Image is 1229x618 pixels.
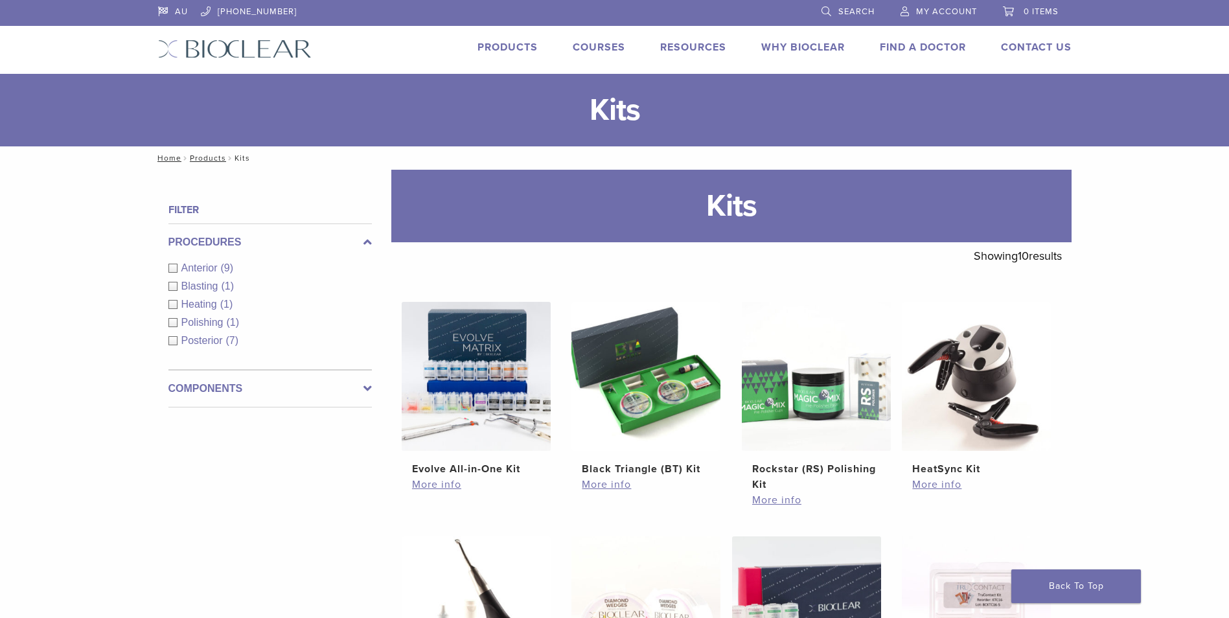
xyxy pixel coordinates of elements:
[402,302,551,451] img: Evolve All-in-One Kit
[154,154,181,163] a: Home
[1024,6,1059,17] span: 0 items
[190,154,226,163] a: Products
[221,280,234,292] span: (1)
[901,302,1052,477] a: HeatSync KitHeatSync Kit
[477,41,538,54] a: Products
[168,235,372,250] label: Procedures
[571,302,722,477] a: Black Triangle (BT) KitBlack Triangle (BT) Kit
[880,41,966,54] a: Find A Doctor
[912,477,1040,492] a: More info
[902,302,1051,451] img: HeatSync Kit
[838,6,875,17] span: Search
[761,41,845,54] a: Why Bioclear
[1018,249,1029,263] span: 10
[181,280,222,292] span: Blasting
[742,302,891,451] img: Rockstar (RS) Polishing Kit
[412,477,540,492] a: More info
[181,262,221,273] span: Anterior
[573,41,625,54] a: Courses
[912,461,1040,477] h2: HeatSync Kit
[158,40,312,58] img: Bioclear
[181,335,226,346] span: Posterior
[391,170,1072,242] h1: Kits
[582,477,710,492] a: More info
[226,335,239,346] span: (7)
[181,155,190,161] span: /
[752,461,880,492] h2: Rockstar (RS) Polishing Kit
[1011,569,1141,603] a: Back To Top
[181,299,220,310] span: Heating
[401,302,552,477] a: Evolve All-in-One KitEvolve All-in-One Kit
[571,302,720,451] img: Black Triangle (BT) Kit
[148,146,1081,170] nav: Kits
[220,299,233,310] span: (1)
[412,461,540,477] h2: Evolve All-in-One Kit
[916,6,977,17] span: My Account
[226,155,235,161] span: /
[752,492,880,508] a: More info
[168,381,372,396] label: Components
[168,202,372,218] h4: Filter
[226,317,239,328] span: (1)
[221,262,234,273] span: (9)
[974,242,1062,269] p: Showing results
[1001,41,1072,54] a: Contact Us
[660,41,726,54] a: Resources
[741,302,892,492] a: Rockstar (RS) Polishing KitRockstar (RS) Polishing Kit
[582,461,710,477] h2: Black Triangle (BT) Kit
[181,317,227,328] span: Polishing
